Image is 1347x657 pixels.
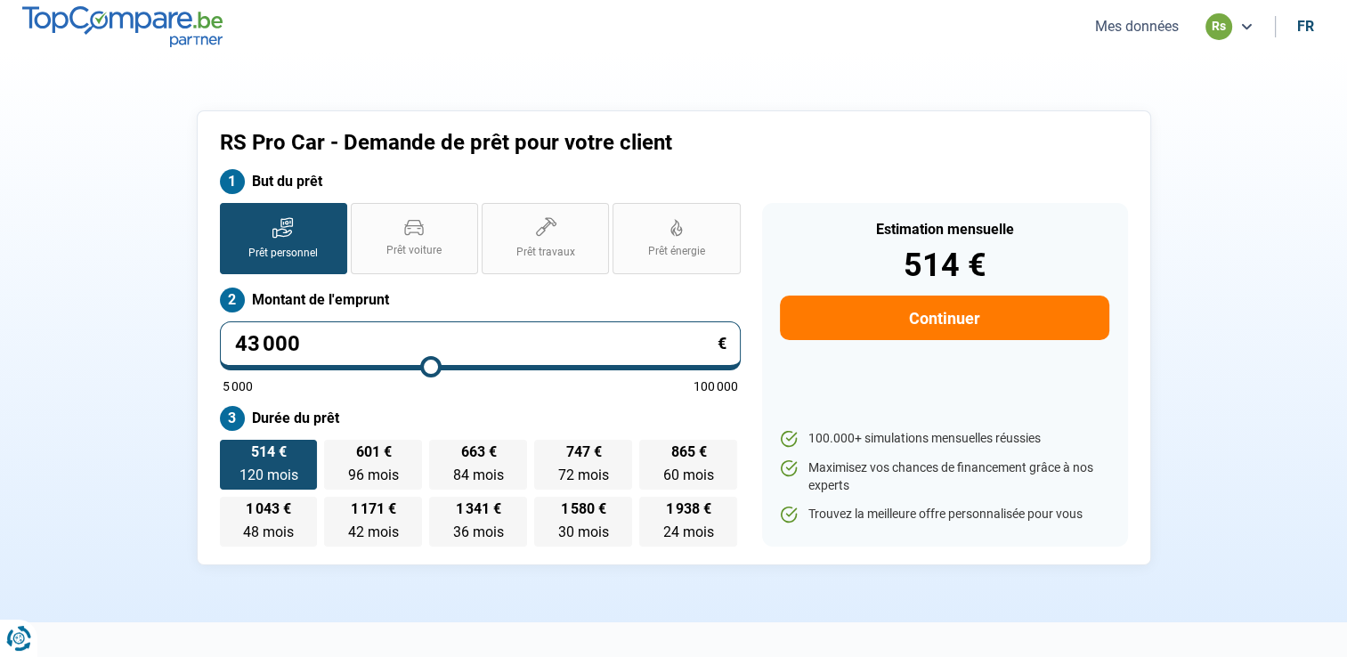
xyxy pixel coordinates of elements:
div: Estimation mensuelle [780,223,1108,237]
span: 96 mois [348,466,399,483]
button: Mes données [1090,17,1184,36]
span: 72 mois [558,466,609,483]
span: Prêt personnel [248,246,318,261]
span: 601 € [355,445,391,459]
span: Prêt travaux [516,245,575,260]
span: 48 mois [243,523,294,540]
span: 5 000 [223,380,253,393]
li: Maximisez vos chances de financement grâce à nos experts [780,459,1108,494]
span: 1 171 € [351,502,396,516]
span: 42 mois [348,523,399,540]
div: fr [1297,18,1314,35]
div: rs [1205,13,1232,40]
label: Montant de l'emprunt [220,288,741,312]
span: 663 € [460,445,496,459]
span: 60 mois [663,466,714,483]
span: 1 580 € [561,502,606,516]
span: 24 mois [663,523,714,540]
span: 1 938 € [666,502,711,516]
img: TopCompare.be [22,6,223,46]
span: € [718,336,726,352]
li: 100.000+ simulations mensuelles réussies [780,430,1108,448]
label: Durée du prêt [220,406,741,431]
span: 865 € [670,445,706,459]
label: But du prêt [220,169,741,194]
h1: RS Pro Car - Demande de prêt pour votre client [220,130,896,156]
span: 120 mois [239,466,297,483]
div: 514 € [780,249,1108,281]
span: Prêt énergie [648,244,705,259]
span: 747 € [565,445,601,459]
span: 1 043 € [246,502,291,516]
span: 36 mois [453,523,504,540]
span: Prêt voiture [386,243,442,258]
span: 1 341 € [456,502,501,516]
span: 100 000 [694,380,738,393]
li: Trouvez la meilleure offre personnalisée pour vous [780,506,1108,523]
span: 84 mois [453,466,504,483]
button: Continuer [780,296,1108,340]
span: 514 € [250,445,286,459]
span: 30 mois [558,523,609,540]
